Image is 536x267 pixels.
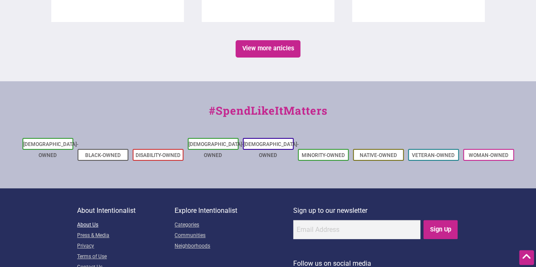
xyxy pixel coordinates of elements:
a: Communities [175,231,293,241]
p: Explore Intentionalist [175,205,293,216]
a: Black-Owned [85,152,121,158]
a: About Us [77,220,175,231]
input: Sign Up [423,220,458,239]
a: Minority-Owned [302,152,345,158]
a: [DEMOGRAPHIC_DATA]-Owned [244,141,299,158]
a: View more articles [236,40,300,58]
input: Email Address [293,220,420,239]
a: Categories [175,220,293,231]
a: Terms of Use [77,252,175,262]
p: About Intentionalist [77,205,175,216]
a: Neighborhoods [175,241,293,252]
a: Privacy [77,241,175,252]
a: Woman-Owned [469,152,508,158]
div: Scroll Back to Top [519,250,534,265]
a: Disability-Owned [136,152,181,158]
a: Native-Owned [360,152,397,158]
a: Veteran-Owned [412,152,455,158]
p: Sign up to our newsletter [293,205,459,216]
a: [DEMOGRAPHIC_DATA]-Owned [189,141,244,158]
a: [DEMOGRAPHIC_DATA]-Owned [23,141,78,158]
a: Press & Media [77,231,175,241]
